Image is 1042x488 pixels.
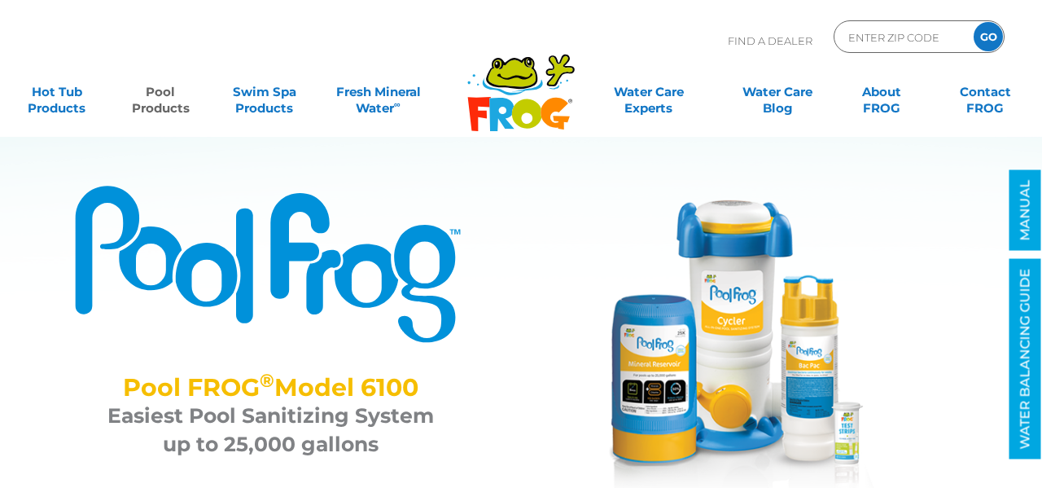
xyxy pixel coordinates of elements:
a: ContactFROG [945,76,1026,108]
sup: ® [260,369,274,392]
a: WATER BALANCING GUIDE [1009,259,1041,459]
img: Frog Products Logo [458,33,584,132]
a: Water CareBlog [738,76,818,108]
a: Hot TubProducts [16,76,97,108]
input: GO [974,22,1003,51]
a: AboutFROG [841,76,922,108]
h2: Pool FROG Model 6100 [94,373,448,402]
a: Swim SpaProducts [224,76,304,108]
sup: ∞ [394,99,401,110]
img: Product Logo [73,183,468,345]
p: Find A Dealer [728,20,812,61]
a: PoolProducts [120,76,201,108]
a: Water CareExperts [583,76,714,108]
h3: Easiest Pool Sanitizing System up to 25,000 gallons [94,402,448,459]
a: Fresh MineralWater∞ [328,76,429,108]
a: MANUAL [1009,170,1041,251]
